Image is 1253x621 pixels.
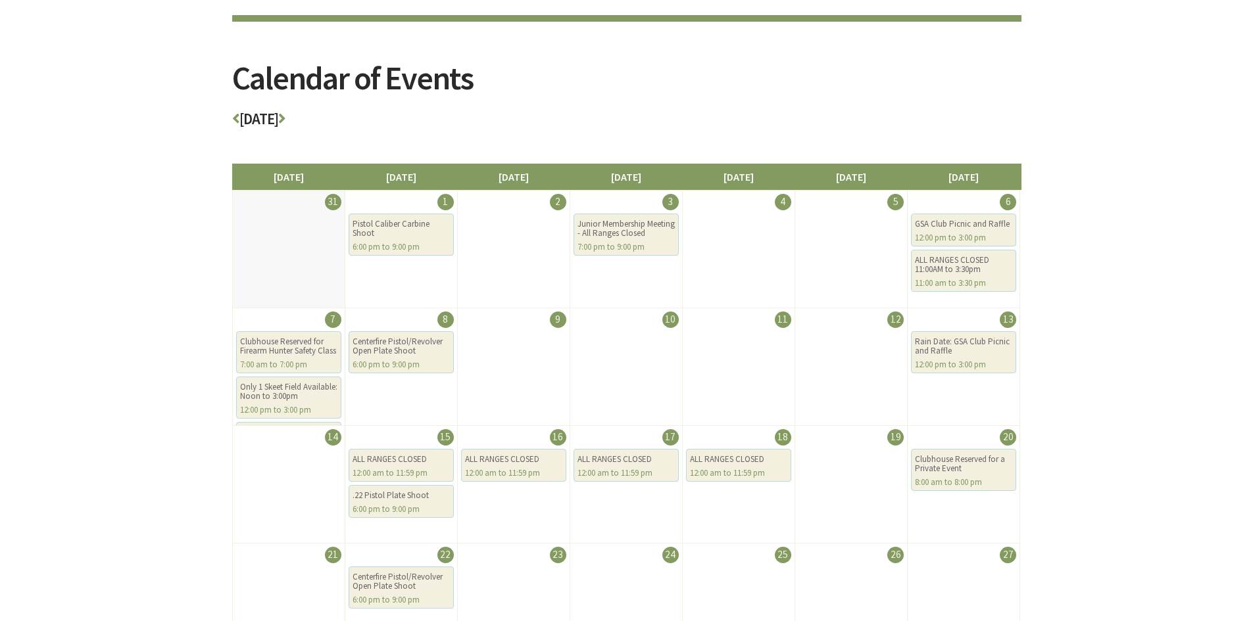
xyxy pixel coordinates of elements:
div: 9 [550,311,566,328]
div: ALL RANGES CLOSED [690,455,787,464]
div: 3 [662,194,679,210]
li: [DATE] [795,164,908,190]
div: 12 [887,311,904,328]
li: [DATE] [570,164,683,190]
div: 12:00 pm to 3:00 pm [240,405,337,415]
div: 11:00 am to 3:30 pm [915,279,1012,288]
h3: [DATE] [232,111,1021,134]
div: Centerfire Pistol/Revolver Open Plate Shoot [353,337,450,356]
div: 4 [775,194,791,210]
div: 7 [325,311,341,328]
div: 16 [550,429,566,446]
div: Junior Membership Meeting - All Ranges Closed [577,219,675,238]
li: [DATE] [457,164,570,190]
div: 27 [1000,547,1016,563]
div: 15 [437,429,454,446]
div: Centerfire Pistol/Revolver Open Plate Shoot [353,572,450,591]
div: 8 [437,311,454,328]
div: Pistol Caliber Carbine Shoot [353,219,450,238]
div: 26 [887,547,904,563]
div: 12:00 am to 11:59 pm [690,469,787,478]
div: 6:00 pm to 9:00 pm [353,505,450,514]
div: 24 [662,547,679,563]
div: 17 [662,429,679,446]
div: 25 [775,547,791,563]
div: Rain Date: GSA Club Picnic and Raffle [915,337,1012,356]
div: Clubhouse Reserved for a Private Event [915,455,1012,473]
div: ALL RANGES CLOSED [353,455,450,464]
div: 19 [887,429,904,446]
li: [DATE] [345,164,458,190]
div: 12:00 pm to 3:00 pm [915,360,1012,369]
li: [DATE] [682,164,795,190]
div: Clubhouse Reserved for Firearm Hunter Safety Class [240,337,337,356]
div: 14 [325,429,341,446]
div: ALL RANGES CLOSED [465,455,562,464]
div: ALL RANGES CLOSED [577,455,675,464]
div: 12:00 am to 11:59 pm [465,469,562,478]
div: 6 [1000,194,1016,210]
div: GSA Club Picnic and Raffle [915,219,1012,229]
div: 12:00 am to 11:59 pm [577,469,675,478]
div: 23 [550,547,566,563]
div: Only 1 Skeet Field Available: Noon to 3:00pm [240,382,337,401]
div: 21 [325,547,341,563]
div: 7:00 am to 7:00 pm [240,360,337,369]
div: 6:00 pm to 9:00 pm [353,360,450,369]
div: 7:00 pm to 9:00 pm [577,242,675,252]
div: 20 [1000,429,1016,446]
div: 10 [662,311,679,328]
div: 2 [550,194,566,210]
div: 12:00 am to 11:59 pm [353,469,450,478]
div: 12:00 pm to 3:00 pm [915,233,1012,242]
div: 18 [775,429,791,446]
div: 11 [775,311,791,328]
div: 13 [1000,311,1016,328]
div: 22 [437,547,454,563]
h2: Calendar of Events [232,62,1021,111]
div: 31 [325,194,341,210]
div: 1 [437,194,454,210]
div: 8:00 am to 8:00 pm [915,478,1012,487]
div: .22 Pistol Plate Shoot [353,491,450,500]
li: [DATE] [232,164,345,190]
li: [DATE] [907,164,1020,190]
div: 6:00 pm to 9:00 pm [353,242,450,252]
div: ALL RANGES CLOSED 11:00AM to 3:30pm [915,256,1012,274]
div: 6:00 pm to 9:00 pm [353,595,450,605]
div: 5 [887,194,904,210]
